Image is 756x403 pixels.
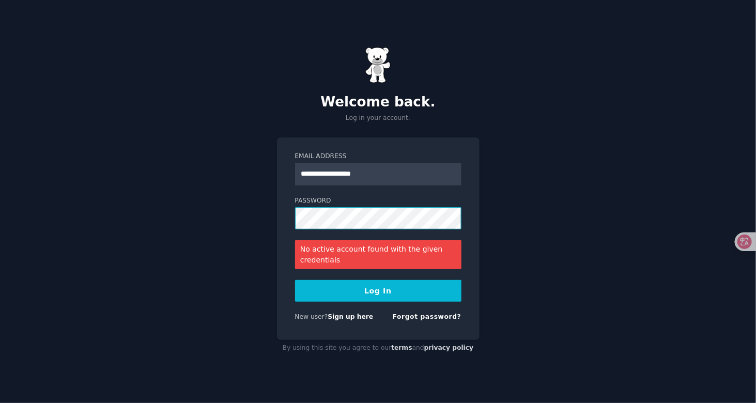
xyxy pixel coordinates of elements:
label: Email Address [295,152,461,161]
h2: Welcome back. [277,94,480,111]
a: privacy policy [424,344,474,351]
span: New user? [295,313,328,320]
a: Forgot password? [393,313,461,320]
p: Log in your account. [277,114,480,123]
label: Password [295,196,461,206]
img: Gummy Bear [365,47,391,83]
div: By using this site you agree to our and [277,340,480,357]
a: Sign up here [328,313,373,320]
a: terms [391,344,412,351]
div: No active account found with the given credentials [295,240,461,269]
button: Log In [295,280,461,302]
